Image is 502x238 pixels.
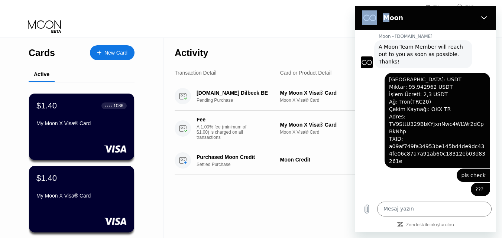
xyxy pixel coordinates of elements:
[197,98,286,103] div: Pending Purchase
[36,193,127,199] div: My Moon X Visa® Card
[280,157,391,163] div: Moon Credit
[175,82,474,111] div: [DOMAIN_NAME] Dilbeek BEPending PurchaseMy Moon X Visa® CardMoon X Visa® Card[DATE]12:23 PM$134.55
[280,98,391,103] div: Moon X Visa® Card
[280,122,391,128] div: My Moon X Visa® Card
[113,103,123,108] div: 1086
[197,124,252,140] div: A 1.00% fee (minimum of $1.00) is charged on all transactions
[29,166,134,232] div: $1.40My Moon X Visa® Card
[280,70,332,76] div: Card or Product Detail
[90,45,135,60] div: New Card
[175,111,474,146] div: FeeA 1.00% fee (minimum of $1.00) is charged on all transactionsMy Moon X Visa® CardMoon X Visa® ...
[280,130,391,135] div: Moon X Visa® Card
[34,71,49,77] div: Active
[448,4,474,11] div: FAQ
[105,105,112,107] div: ● ● ● ●
[36,101,57,111] div: $1.40
[425,4,448,11] div: EN
[197,90,280,96] div: [DOMAIN_NAME] Dilbeek BE
[197,117,249,123] div: Fee
[29,94,134,160] div: $1.40● ● ● ●1086My Moon X Visa® Card
[355,6,496,232] iframe: Mesajlaşma penceresi
[197,162,286,167] div: Settled Purchase
[36,120,127,126] div: My Moon X Visa® Card
[465,5,474,10] div: FAQ
[175,48,208,58] div: Activity
[433,5,440,10] div: EN
[280,90,391,96] div: My Moon X Visa® Card
[175,70,216,76] div: Transaction Detail
[175,146,474,175] div: Purchased Moon CreditSettled PurchaseMoon Credit[DATE]12:12 PM$140.29
[104,50,127,56] div: New Card
[29,48,55,58] div: Cards
[197,154,280,160] div: Purchased Moon Credit
[36,173,57,183] div: $1.40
